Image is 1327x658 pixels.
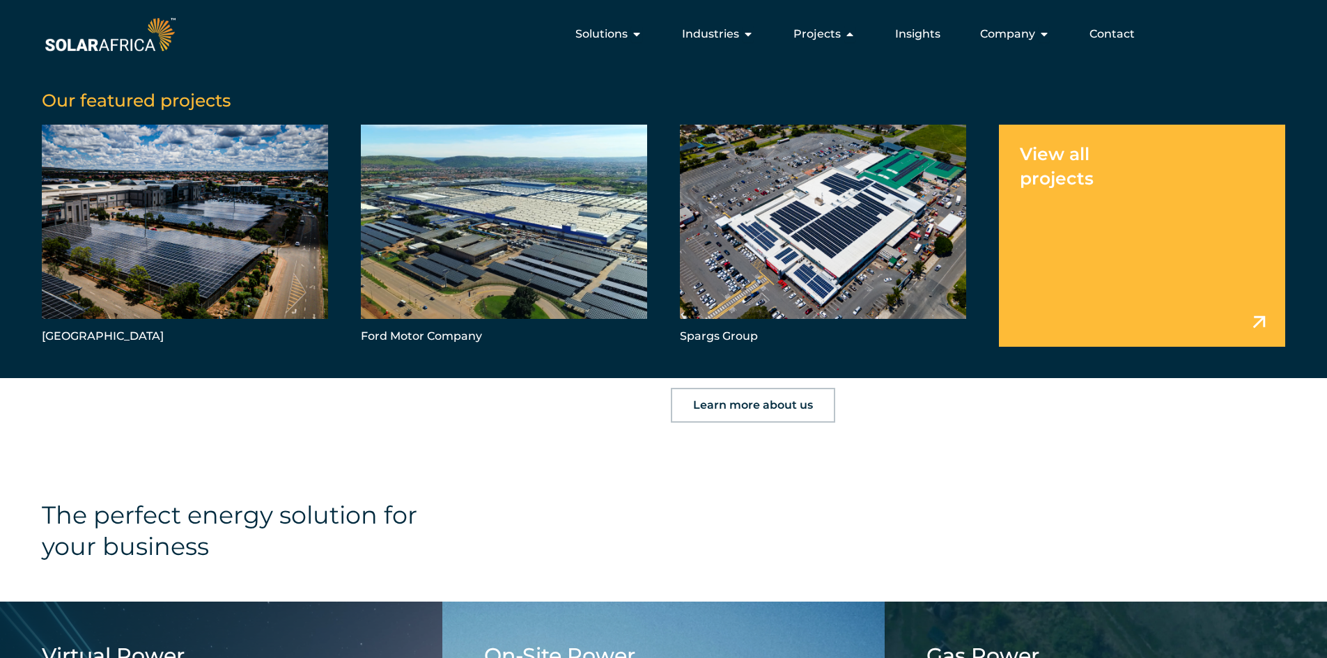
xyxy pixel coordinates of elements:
h5: Our featured projects [42,90,1285,111]
a: Learn more about us [671,388,835,423]
h4: The perfect energy solution for your business [42,499,472,562]
span: Solutions [575,26,628,42]
nav: Menu [178,20,1146,48]
span: Industries [682,26,739,42]
span: Learn more about us [693,400,813,411]
a: Contact [1089,26,1135,42]
a: Insights [895,26,940,42]
span: Projects [793,26,841,42]
a: [GEOGRAPHIC_DATA] [42,125,328,346]
a: View all projects [999,125,1285,346]
div: Menu Toggle [178,20,1146,48]
span: Company [980,26,1035,42]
